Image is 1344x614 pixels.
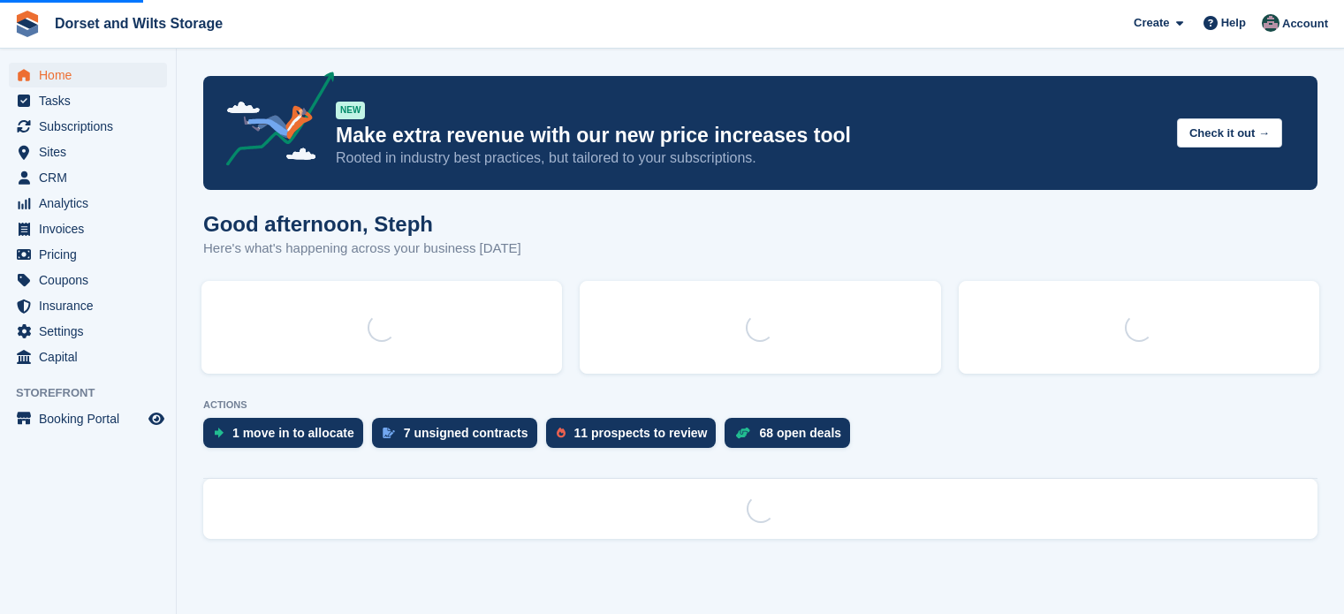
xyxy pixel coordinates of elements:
span: Coupons [39,268,145,292]
div: 11 prospects to review [574,426,708,440]
div: 68 open deals [759,426,841,440]
img: move_ins_to_allocate_icon-fdf77a2bb77ea45bf5b3d319d69a93e2d87916cf1d5bf7949dd705db3b84f3ca.svg [214,428,224,438]
div: 7 unsigned contracts [404,426,528,440]
a: 7 unsigned contracts [372,418,546,457]
span: Analytics [39,191,145,216]
span: Help [1221,14,1246,32]
img: deal-1b604bf984904fb50ccaf53a9ad4b4a5d6e5aea283cecdc64d6e3604feb123c2.svg [735,427,750,439]
span: Storefront [16,384,176,402]
a: menu [9,165,167,190]
span: Subscriptions [39,114,145,139]
a: menu [9,114,167,139]
a: menu [9,319,167,344]
span: Tasks [39,88,145,113]
h1: Good afternoon, Steph [203,212,521,236]
div: NEW [336,102,365,119]
img: Steph Chick [1262,14,1279,32]
span: Sites [39,140,145,164]
p: Here's what's happening across your business [DATE] [203,239,521,259]
a: menu [9,140,167,164]
a: menu [9,216,167,241]
a: 68 open deals [725,418,859,457]
p: ACTIONS [203,399,1317,411]
p: Make extra revenue with our new price increases tool [336,123,1163,148]
img: contract_signature_icon-13c848040528278c33f63329250d36e43548de30e8caae1d1a13099fd9432cc5.svg [383,428,395,438]
p: Rooted in industry best practices, but tailored to your subscriptions. [336,148,1163,168]
a: menu [9,191,167,216]
a: menu [9,345,167,369]
span: Insurance [39,293,145,318]
span: Invoices [39,216,145,241]
a: menu [9,406,167,431]
img: prospect-51fa495bee0391a8d652442698ab0144808aea92771e9ea1ae160a38d050c398.svg [557,428,566,438]
a: menu [9,293,167,318]
img: price-adjustments-announcement-icon-8257ccfd72463d97f412b2fc003d46551f7dbcb40ab6d574587a9cd5c0d94... [211,72,335,172]
span: Create [1134,14,1169,32]
a: menu [9,242,167,267]
a: Dorset and Wilts Storage [48,9,230,38]
a: Preview store [146,408,167,429]
a: 11 prospects to review [546,418,725,457]
div: 1 move in to allocate [232,426,354,440]
span: CRM [39,165,145,190]
span: Pricing [39,242,145,267]
a: menu [9,63,167,87]
span: Capital [39,345,145,369]
a: 1 move in to allocate [203,418,372,457]
span: Settings [39,319,145,344]
img: stora-icon-8386f47178a22dfd0bd8f6a31ec36ba5ce8667c1dd55bd0f319d3a0aa187defe.svg [14,11,41,37]
span: Home [39,63,145,87]
a: menu [9,88,167,113]
a: menu [9,268,167,292]
span: Account [1282,15,1328,33]
button: Check it out → [1177,118,1282,148]
span: Booking Portal [39,406,145,431]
